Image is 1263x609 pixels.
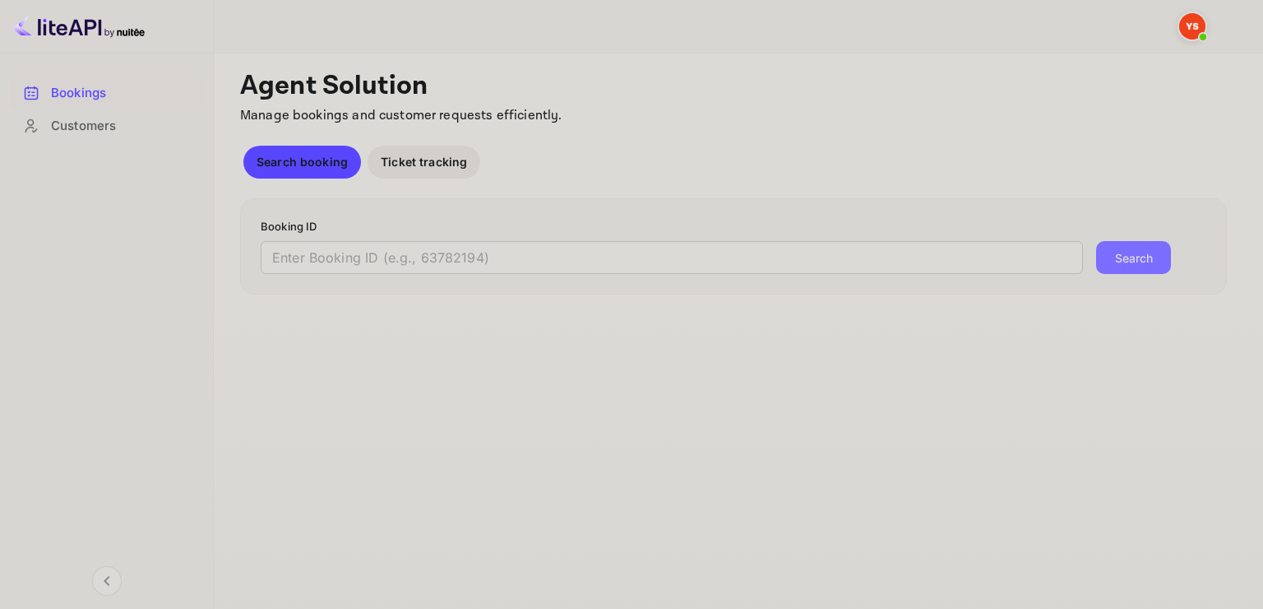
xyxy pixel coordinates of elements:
[51,117,195,136] div: Customers
[10,110,203,142] div: Customers
[92,566,122,596] button: Collapse navigation
[13,13,145,40] img: LiteAPI logo
[1096,241,1171,274] button: Search
[261,241,1083,274] input: Enter Booking ID (e.g., 63782194)
[261,219,1206,235] p: Booking ID
[10,77,203,108] a: Bookings
[1179,13,1205,40] img: Yandex Support
[51,84,195,103] div: Bookings
[10,110,203,141] a: Customers
[381,153,467,170] p: Ticket tracking
[10,77,203,109] div: Bookings
[240,107,562,124] span: Manage bookings and customer requests efficiently.
[240,70,1233,103] p: Agent Solution
[257,153,348,170] p: Search booking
